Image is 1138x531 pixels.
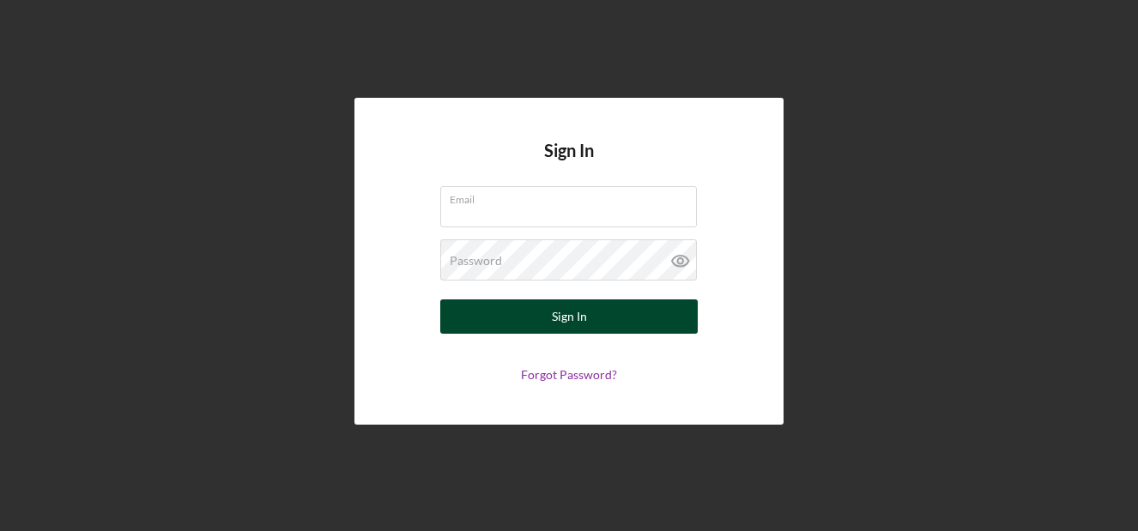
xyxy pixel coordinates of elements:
h4: Sign In [544,141,594,186]
label: Email [450,187,697,206]
div: Sign In [552,299,587,334]
label: Password [450,254,502,268]
button: Sign In [440,299,698,334]
a: Forgot Password? [521,367,617,382]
